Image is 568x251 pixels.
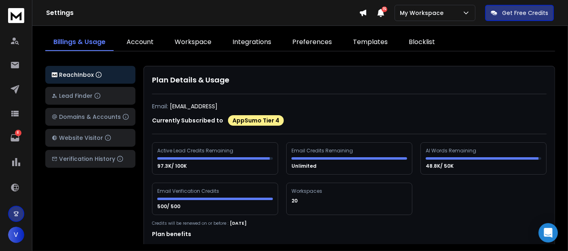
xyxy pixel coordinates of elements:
[291,163,318,169] p: Unlimited
[291,188,323,194] div: Workspaces
[15,130,21,136] p: 8
[45,34,114,51] a: Billings & Usage
[45,87,135,105] button: Lead Finder
[538,223,558,243] div: Open Intercom Messenger
[8,8,24,23] img: logo
[45,108,135,126] button: Domains & Accounts
[46,8,359,18] h1: Settings
[157,148,234,154] div: Active Lead Credits Remaining
[400,9,447,17] p: My Workspace
[224,34,279,51] a: Integrations
[152,220,228,226] p: Credits will be renewed on or before :
[45,129,135,147] button: Website Visitor
[152,230,547,238] h1: Plan benefits
[167,34,220,51] a: Workspace
[382,6,387,12] span: 15
[152,116,223,124] p: Currently Subscribed to
[401,34,443,51] a: Blocklist
[157,163,188,169] p: 97.3K/ 100K
[426,163,455,169] p: 48.8K/ 50K
[485,5,554,21] button: Get Free Credits
[152,74,547,86] h1: Plan Details & Usage
[157,188,220,194] div: Email Verification Credits
[52,72,57,78] img: logo
[7,130,23,146] a: 8
[8,227,24,243] button: V
[426,148,477,154] div: AI Words Remaining
[502,9,548,17] p: Get Free Credits
[345,34,396,51] a: Templates
[157,203,182,210] p: 500/ 500
[152,102,168,110] p: Email:
[170,102,217,110] p: [EMAIL_ADDRESS]
[228,115,284,126] div: AppSumo Tier 4
[230,220,247,227] p: [DATE]
[118,34,162,51] a: Account
[291,148,354,154] div: Email Credits Remaining
[291,198,299,204] p: 20
[45,150,135,168] button: Verification History
[284,34,340,51] a: Preferences
[45,66,135,84] button: ReachInbox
